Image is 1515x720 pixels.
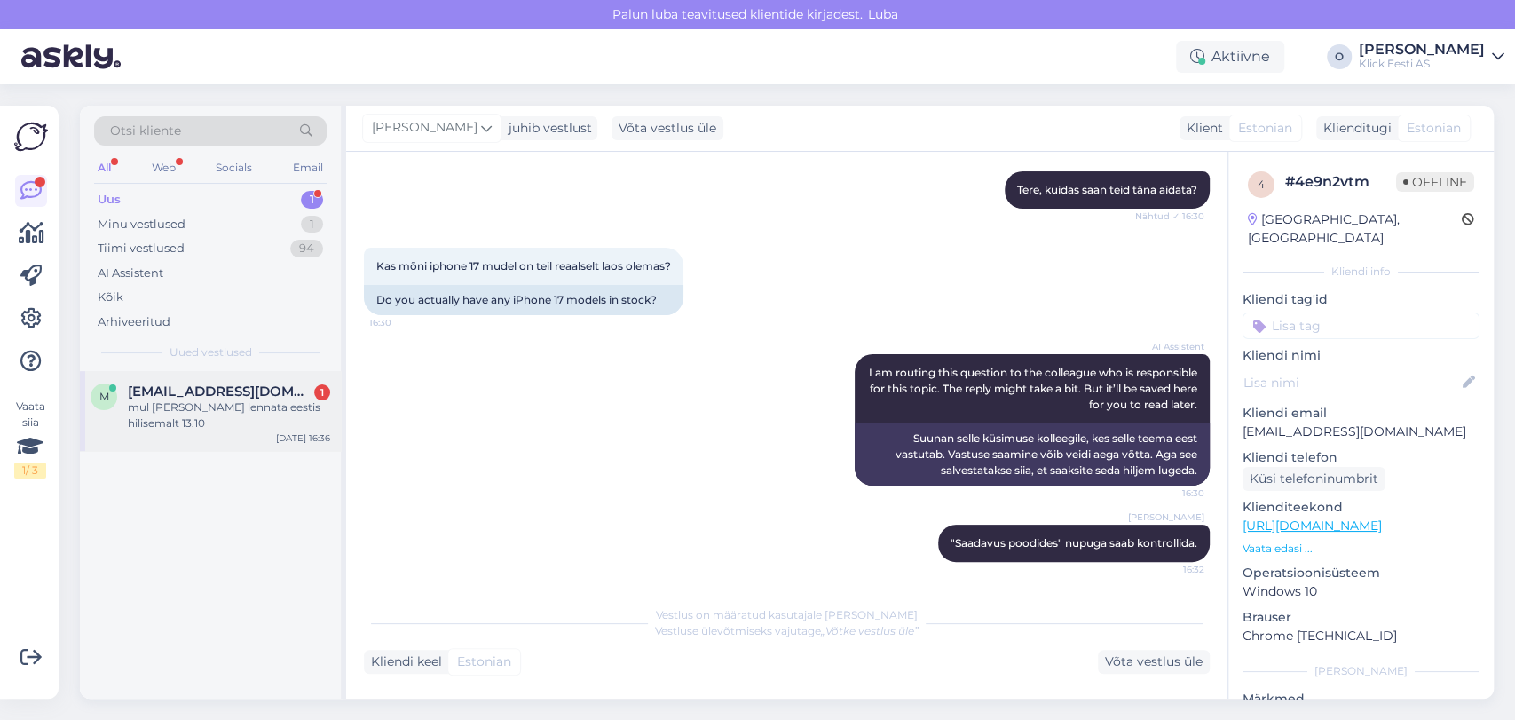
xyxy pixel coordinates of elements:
span: marekvesi1973@gmail.com [128,384,312,400]
span: 4 [1258,178,1265,191]
a: [PERSON_NAME]Klick Eesti AS [1359,43,1504,71]
span: "Saadavus poodides" nupuga saab kontrollida. [951,536,1197,550]
div: Socials [212,156,256,179]
p: Kliendi telefon [1243,448,1479,467]
div: Klick Eesti AS [1359,57,1485,71]
span: Estonian [1238,119,1292,138]
span: Tere, kuidas saan teid täna aidata? [1017,183,1197,196]
div: Kliendi info [1243,264,1479,280]
div: [GEOGRAPHIC_DATA], [GEOGRAPHIC_DATA] [1248,210,1462,248]
span: AI Assistent [1138,340,1204,353]
span: Luba [863,6,903,22]
p: Vaata edasi ... [1243,541,1479,557]
div: 1 / 3 [14,463,46,479]
p: Kliendi nimi [1243,346,1479,365]
div: Klienditugi [1316,119,1392,138]
p: Klienditeekond [1243,498,1479,517]
span: [PERSON_NAME] [1128,510,1204,524]
span: Vestlus on määratud kasutajale [PERSON_NAME] [656,608,918,621]
div: All [94,156,114,179]
a: [URL][DOMAIN_NAME] [1243,518,1382,534]
span: Nähtud ✓ 16:30 [1135,210,1204,223]
i: „Võtke vestlus üle” [821,624,919,637]
p: Kliendi email [1243,404,1479,423]
input: Lisa tag [1243,313,1479,339]
p: Märkmed [1243,690,1479,708]
span: Otsi kliente [110,122,181,140]
div: Web [148,156,179,179]
span: Uued vestlused [170,344,252,360]
span: Estonian [1407,119,1461,138]
div: Kliendi keel [364,653,442,671]
p: Windows 10 [1243,582,1479,601]
span: 16:30 [369,316,436,329]
div: 1 [301,191,323,209]
div: 94 [290,240,323,257]
span: Estonian [457,653,511,671]
span: Offline [1396,172,1474,192]
div: Arhiveeritud [98,313,170,331]
input: Lisa nimi [1243,373,1459,392]
div: Võta vestlus üle [612,116,723,140]
p: [EMAIL_ADDRESS][DOMAIN_NAME] [1243,423,1479,441]
div: [DATE] 16:36 [276,431,330,445]
p: Operatsioonisüsteem [1243,564,1479,582]
img: Askly Logo [14,120,48,154]
div: Suunan selle küsimuse kolleegile, kes selle teema eest vastutab. Vastuse saamine võib veidi aega ... [855,423,1210,486]
div: [PERSON_NAME] [1243,663,1479,679]
div: Küsi telefoninumbrit [1243,467,1385,491]
span: [PERSON_NAME] [372,118,477,138]
div: # 4e9n2vtm [1285,171,1396,193]
div: Tiimi vestlused [98,240,185,257]
div: O [1327,44,1352,69]
div: Email [289,156,327,179]
span: 16:32 [1138,563,1204,576]
div: juhib vestlust [501,119,592,138]
span: 16:30 [1138,487,1204,500]
div: Do you actually have any iPhone 17 models in stock? [364,285,683,315]
div: AI Assistent [98,265,163,282]
p: Kliendi tag'id [1243,290,1479,309]
p: Chrome [TECHNICAL_ID] [1243,627,1479,645]
span: Vestluse ülevõtmiseks vajutage [655,624,919,637]
p: Brauser [1243,608,1479,627]
div: Vaata siia [14,399,46,479]
span: Kas mõni iphone 17 mudel on teil reaalselt laos olemas? [376,259,671,273]
div: Aktiivne [1176,41,1284,73]
div: mul [PERSON_NAME] lennata eestis hilisemalt 13.10 [128,400,330,431]
div: 1 [301,216,323,233]
span: I am routing this question to the colleague who is responsible for this topic. The reply might ta... [869,366,1200,411]
div: Uus [98,191,121,209]
div: 1 [314,384,330,400]
div: Minu vestlused [98,216,185,233]
div: Kõik [98,289,123,306]
span: m [99,390,109,403]
div: [PERSON_NAME] [1359,43,1485,57]
div: Klient [1180,119,1223,138]
div: Võta vestlus üle [1098,650,1210,674]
